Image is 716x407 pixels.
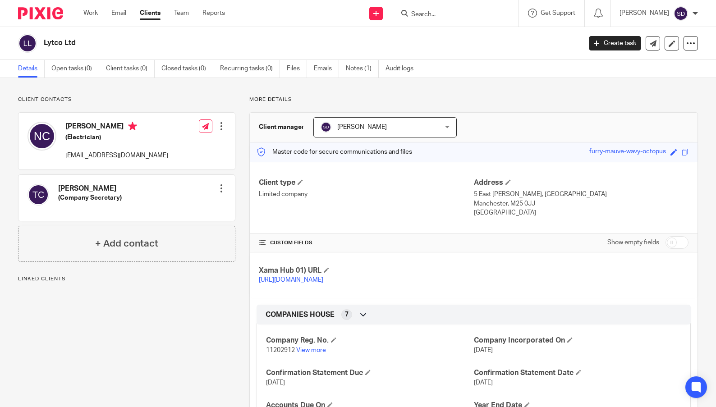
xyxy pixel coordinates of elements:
h4: Confirmation Statement Due [266,368,473,378]
h3: Client manager [259,123,304,132]
img: svg%3E [321,122,331,133]
p: [EMAIL_ADDRESS][DOMAIN_NAME] [65,151,168,160]
h4: Client type [259,178,473,187]
a: Audit logs [386,60,420,78]
h5: (Company Secretary) [58,193,122,202]
input: Search [410,11,491,19]
span: COMPANIES HOUSE [266,310,335,320]
div: furry-mauve-wavy-octopus [589,147,666,157]
p: Linked clients [18,275,235,283]
span: 11202912 [266,347,295,353]
h4: Company Reg. No. [266,336,473,345]
h5: (Electrician) [65,133,168,142]
img: svg%3E [28,122,56,151]
h4: Xama Hub 01) URL [259,266,473,275]
a: Clients [140,9,161,18]
a: Team [174,9,189,18]
label: Show empty fields [607,238,659,247]
img: svg%3E [674,6,688,21]
h4: + Add contact [95,237,158,251]
a: Notes (1) [346,60,379,78]
span: [DATE] [266,380,285,386]
p: Client contacts [18,96,235,103]
p: More details [249,96,698,103]
p: 5 East [PERSON_NAME], [GEOGRAPHIC_DATA] [474,190,688,199]
h4: Company Incorporated On [474,336,681,345]
h4: Address [474,178,688,187]
span: 7 [345,310,349,319]
i: Primary [128,122,137,131]
a: Details [18,60,45,78]
a: Work [83,9,98,18]
a: Files [287,60,307,78]
a: Client tasks (0) [106,60,155,78]
span: [DATE] [474,347,493,353]
p: Limited company [259,190,473,199]
h4: [PERSON_NAME] [58,184,122,193]
span: [PERSON_NAME] [337,124,387,130]
p: [PERSON_NAME] [620,9,669,18]
a: Emails [314,60,339,78]
h4: [PERSON_NAME] [65,122,168,133]
h2: Lytco Ltd [44,38,469,48]
a: Email [111,9,126,18]
h4: Confirmation Statement Date [474,368,681,378]
img: Pixie [18,7,63,19]
a: [URL][DOMAIN_NAME] [259,277,323,283]
p: Manchester, M25 0JJ [474,199,688,208]
p: Master code for secure communications and files [257,147,412,156]
img: svg%3E [28,184,49,206]
a: View more [296,347,326,353]
span: Get Support [541,10,575,16]
span: [DATE] [474,380,493,386]
a: Reports [202,9,225,18]
a: Open tasks (0) [51,60,99,78]
a: Create task [589,36,641,50]
p: [GEOGRAPHIC_DATA] [474,208,688,217]
h4: CUSTOM FIELDS [259,239,473,247]
a: Recurring tasks (0) [220,60,280,78]
a: Closed tasks (0) [161,60,213,78]
img: svg%3E [18,34,37,53]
